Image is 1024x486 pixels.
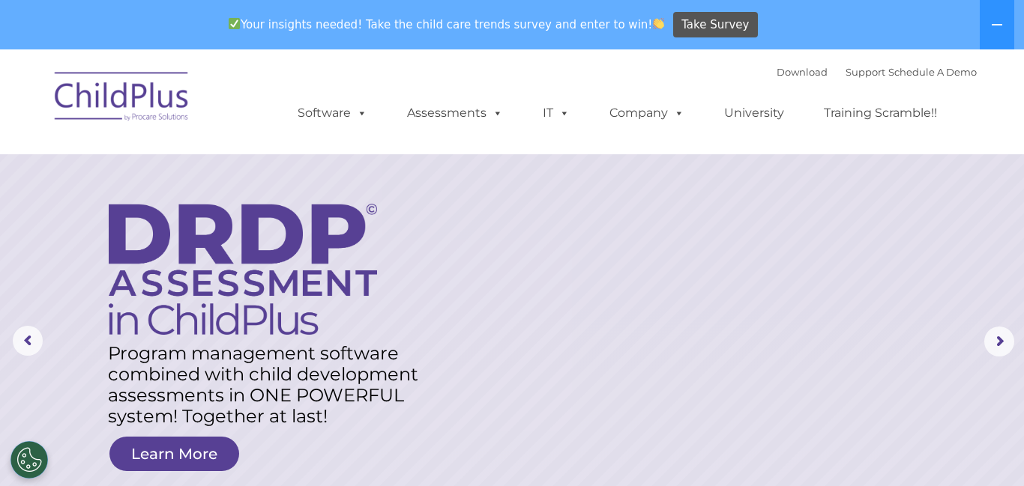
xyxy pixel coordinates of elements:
[109,437,239,471] a: Learn More
[283,98,382,128] a: Software
[888,66,977,78] a: Schedule A Demo
[229,18,240,29] img: ✅
[10,441,48,479] button: Cookies Settings
[777,66,828,78] a: Download
[681,12,749,38] span: Take Survey
[846,66,885,78] a: Support
[222,10,671,39] span: Your insights needed! Take the child care trends survey and enter to win!
[208,160,272,171] span: Phone number
[809,98,952,128] a: Training Scramble!!
[653,18,664,29] img: 👏
[109,204,377,335] img: DRDP Assessment in ChildPlus
[673,12,758,38] a: Take Survey
[594,98,699,128] a: Company
[47,61,197,136] img: ChildPlus by Procare Solutions
[777,66,977,78] font: |
[709,98,799,128] a: University
[208,99,254,110] span: Last name
[392,98,518,128] a: Assessments
[528,98,585,128] a: IT
[108,343,436,427] rs-layer: Program management software combined with child development assessments in ONE POWERFUL system! T...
